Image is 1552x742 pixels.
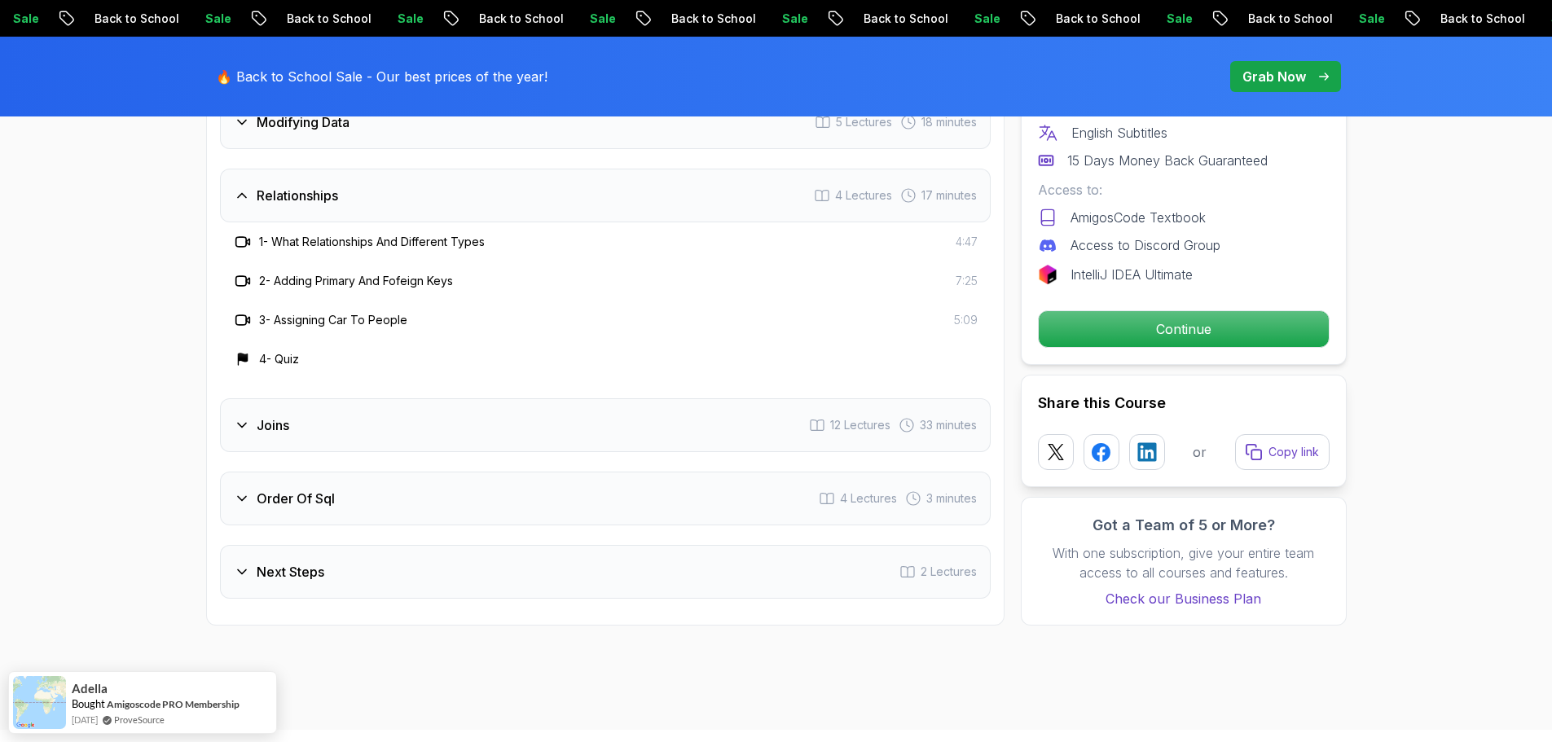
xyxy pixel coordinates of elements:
[1337,11,1389,27] p: Sale
[760,11,812,27] p: Sale
[1034,11,1145,27] p: Back to School
[73,11,183,27] p: Back to School
[1071,235,1220,255] p: Access to Discord Group
[1071,265,1193,284] p: IntelliJ IDEA Ultimate
[220,169,991,222] button: Relationships4 Lectures 17 minutes
[72,697,105,710] span: Bought
[835,187,892,204] span: 4 Lectures
[1039,311,1329,347] p: Continue
[259,312,407,328] h3: 3 - Assigning Car To People
[842,11,952,27] p: Back to School
[13,676,66,729] img: provesource social proof notification image
[568,11,620,27] p: Sale
[1071,208,1206,227] p: AmigosCode Textbook
[1038,265,1057,284] img: jetbrains logo
[954,312,978,328] span: 5:09
[1038,543,1330,582] p: With one subscription, give your entire team access to all courses and features.
[220,398,991,452] button: Joins12 Lectures 33 minutes
[259,351,299,367] h3: 4 - Quiz
[220,95,991,149] button: Modifying Data5 Lectures 18 minutes
[1226,11,1337,27] p: Back to School
[1235,434,1330,470] button: Copy link
[183,11,235,27] p: Sale
[376,11,428,27] p: Sale
[1067,151,1268,170] p: 15 Days Money Back Guaranteed
[457,11,568,27] p: Back to School
[1418,11,1529,27] p: Back to School
[220,545,991,599] button: Next Steps2 Lectures
[1038,180,1330,200] p: Access to:
[72,682,108,696] span: Adella
[257,562,324,582] h3: Next Steps
[952,11,1005,27] p: Sale
[921,564,977,580] span: 2 Lectures
[265,11,376,27] p: Back to School
[1071,123,1167,143] p: English Subtitles
[1038,392,1330,415] h2: Share this Course
[1145,11,1197,27] p: Sale
[649,11,760,27] p: Back to School
[1038,310,1330,348] button: Continue
[220,472,991,525] button: Order Of Sql4 Lectures 3 minutes
[840,490,897,507] span: 4 Lectures
[107,698,240,710] a: Amigoscode PRO Membership
[830,417,890,433] span: 12 Lectures
[920,417,977,433] span: 33 minutes
[114,713,165,727] a: ProveSource
[836,114,892,130] span: 5 Lectures
[257,489,335,508] h3: Order Of Sql
[921,114,977,130] span: 18 minutes
[1038,514,1330,537] h3: Got a Team of 5 or More?
[926,490,977,507] span: 3 minutes
[257,186,338,205] h3: Relationships
[1242,67,1306,86] p: Grab Now
[1038,589,1330,608] a: Check our Business Plan
[259,273,453,289] h3: 2 - Adding Primary And Fofeign Keys
[1193,442,1207,462] p: or
[259,234,485,250] h3: 1 - What Relationships And Different Types
[257,415,289,435] h3: Joins
[956,273,978,289] span: 7:25
[257,112,350,132] h3: Modifying Data
[921,187,977,204] span: 17 minutes
[1268,444,1319,460] p: Copy link
[216,67,547,86] p: 🔥 Back to School Sale - Our best prices of the year!
[956,234,978,250] span: 4:47
[72,713,98,727] span: [DATE]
